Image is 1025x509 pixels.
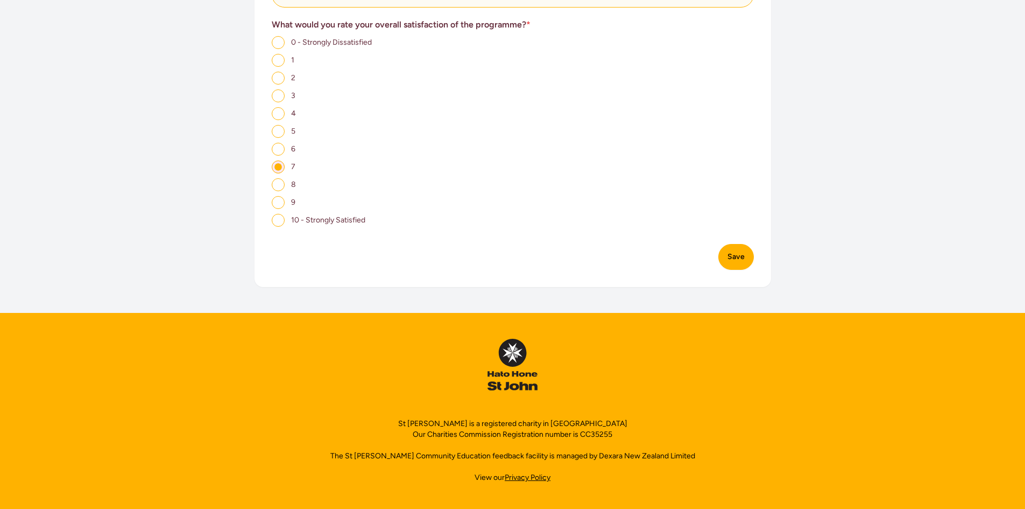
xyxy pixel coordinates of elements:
[272,54,285,67] input: 1
[272,178,285,191] input: 8
[272,36,285,49] input: 0 - Strongly Dissatisfied
[718,244,754,270] button: Save
[291,162,295,171] span: 7
[291,180,296,189] span: 8
[291,127,295,136] span: 5
[272,107,285,120] input: 4
[272,214,285,227] input: 10 - Strongly Satisfied
[291,198,295,207] span: 9
[291,55,294,65] span: 1
[272,89,285,102] input: 3
[505,473,550,482] span: Privacy Policy
[291,38,372,47] span: 0 - Strongly Dissatisfied
[291,91,295,100] span: 3
[487,339,538,391] img: InPulse
[291,144,295,154] span: 6
[272,161,285,173] input: 7
[291,73,295,82] span: 2
[272,72,285,85] input: 2
[291,109,296,118] span: 4
[272,196,285,209] input: 9
[475,472,550,483] a: View ourPrivacy Policy
[291,215,365,225] span: 10 - Strongly Satisfied
[272,18,754,31] h3: What would you rate your overall satisfaction of the programme?
[272,125,285,138] input: 5
[330,451,695,462] p: The St [PERSON_NAME] Community Education feedback facility is managed by Dexara New Zealand Limited
[398,419,627,440] p: St [PERSON_NAME] is a registered charity in [GEOGRAPHIC_DATA] Our Charities Commission Registrati...
[272,143,285,156] input: 6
